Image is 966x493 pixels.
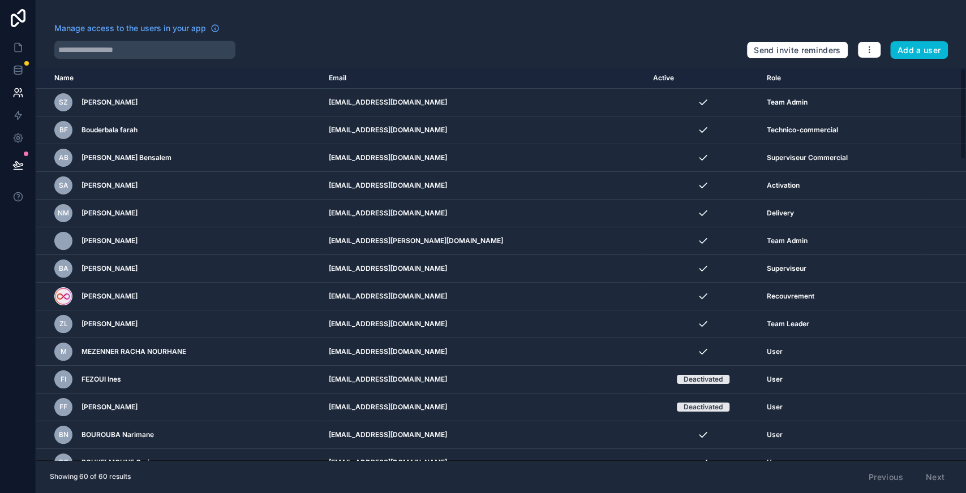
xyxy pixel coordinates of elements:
[59,403,67,412] span: FF
[81,375,121,384] span: FEZOUI Ines
[767,375,783,384] span: User
[322,227,646,255] td: [EMAIL_ADDRESS][PERSON_NAME][DOMAIN_NAME]
[36,68,322,89] th: Name
[767,319,809,328] span: Team Leader
[59,319,68,328] span: ZL
[322,421,646,449] td: [EMAIL_ADDRESS][DOMAIN_NAME]
[767,181,800,190] span: Activation
[646,68,761,89] th: Active
[322,144,646,172] td: [EMAIL_ADDRESS][DOMAIN_NAME]
[81,98,138,107] span: [PERSON_NAME]
[81,347,186,356] span: MEZENNER RACHA NOURHANE
[81,264,138,273] span: [PERSON_NAME]
[322,366,646,393] td: [EMAIL_ADDRESS][DOMAIN_NAME]
[322,172,646,200] td: [EMAIL_ADDRESS][DOMAIN_NAME]
[767,347,783,356] span: User
[767,153,848,162] span: Superviseur Commercial
[746,41,848,59] button: Send invite reminders
[767,126,838,135] span: Technico-commercial
[81,181,138,190] span: [PERSON_NAME]
[59,458,68,467] span: BC
[767,264,806,273] span: Superviseur
[322,449,646,477] td: [EMAIL_ADDRESS][DOMAIN_NAME]
[81,126,138,135] span: Bouderbala farah
[81,153,171,162] span: [PERSON_NAME] Bensalem
[81,458,157,467] span: BOUKELMOUNE Cerine
[59,181,68,190] span: SA
[58,209,69,218] span: NM
[61,375,66,384] span: FI
[767,458,783,467] span: User
[322,393,646,421] td: [EMAIL_ADDRESS][DOMAIN_NAME]
[767,403,783,412] span: User
[890,41,948,59] button: Add a user
[322,89,646,116] td: [EMAIL_ADDRESS][DOMAIN_NAME]
[81,236,138,245] span: [PERSON_NAME]
[322,310,646,338] td: [EMAIL_ADDRESS][DOMAIN_NAME]
[54,23,220,34] a: Manage access to the users in your app
[59,153,68,162] span: AB
[81,430,154,439] span: BOUROUBA Narimane
[322,255,646,283] td: [EMAIL_ADDRESS][DOMAIN_NAME]
[322,338,646,366] td: [EMAIL_ADDRESS][DOMAIN_NAME]
[81,209,138,218] span: [PERSON_NAME]
[81,403,138,412] span: [PERSON_NAME]
[767,292,814,301] span: Recouvrement
[767,209,794,218] span: Delivery
[767,236,808,245] span: Team Admin
[59,430,68,439] span: BN
[767,98,808,107] span: Team Admin
[81,319,138,328] span: [PERSON_NAME]
[50,472,131,481] span: Showing 60 of 60 results
[760,68,923,89] th: Role
[59,126,68,135] span: Bf
[59,98,68,107] span: SZ
[54,23,206,34] span: Manage access to the users in your app
[767,430,783,439] span: User
[322,116,646,144] td: [EMAIL_ADDRESS][DOMAIN_NAME]
[81,292,138,301] span: [PERSON_NAME]
[61,347,67,356] span: M
[322,283,646,310] td: [EMAIL_ADDRESS][DOMAIN_NAME]
[684,403,723,412] div: Deactivated
[36,68,966,460] div: scrollable content
[322,68,646,89] th: Email
[322,200,646,227] td: [EMAIL_ADDRESS][DOMAIN_NAME]
[59,264,68,273] span: BA
[684,375,723,384] div: Deactivated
